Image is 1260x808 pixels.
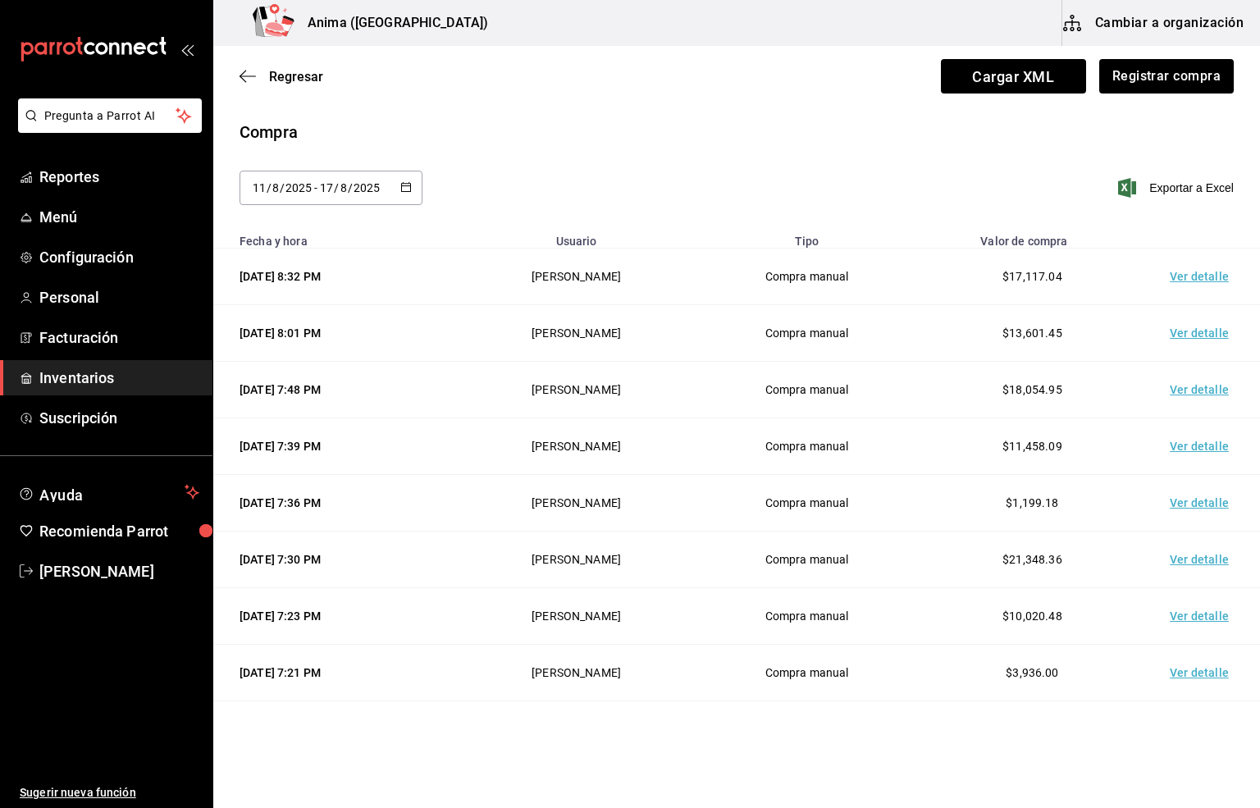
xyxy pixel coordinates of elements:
[1145,475,1260,532] td: Ver detalle
[1006,496,1058,509] span: $1,199.18
[1145,305,1260,362] td: Ver detalle
[694,362,920,418] td: Compra manual
[39,326,199,349] span: Facturación
[1145,588,1260,645] td: Ver detalle
[39,166,199,188] span: Reportes
[694,532,920,588] td: Compra manual
[240,438,439,454] div: [DATE] 7:39 PM
[459,475,694,532] td: [PERSON_NAME]
[269,69,323,84] span: Regresar
[285,181,313,194] input: Year
[1002,440,1062,453] span: $11,458.09
[459,305,694,362] td: [PERSON_NAME]
[694,249,920,305] td: Compra manual
[240,551,439,568] div: [DATE] 7:30 PM
[319,181,334,194] input: Day
[39,560,199,582] span: [PERSON_NAME]
[294,13,488,33] h3: Anima ([GEOGRAPHIC_DATA])
[1145,249,1260,305] td: Ver detalle
[694,475,920,532] td: Compra manual
[240,381,439,398] div: [DATE] 7:48 PM
[694,588,920,645] td: Compra manual
[39,367,199,389] span: Inventarios
[20,784,199,801] span: Sugerir nueva función
[459,588,694,645] td: [PERSON_NAME]
[39,286,199,308] span: Personal
[694,645,920,701] td: Compra manual
[459,701,694,758] td: [PERSON_NAME]
[694,225,920,249] th: Tipo
[252,181,267,194] input: Day
[1145,362,1260,418] td: Ver detalle
[240,608,439,624] div: [DATE] 7:23 PM
[240,120,298,144] div: Compra
[240,495,439,511] div: [DATE] 7:36 PM
[459,249,694,305] td: [PERSON_NAME]
[1145,418,1260,475] td: Ver detalle
[1002,383,1062,396] span: $18,054.95
[1002,553,1062,566] span: $21,348.36
[353,181,381,194] input: Year
[459,418,694,475] td: [PERSON_NAME]
[1121,178,1234,198] button: Exportar a Excel
[240,268,439,285] div: [DATE] 8:32 PM
[1002,270,1062,283] span: $17,117.04
[459,532,694,588] td: [PERSON_NAME]
[18,98,202,133] button: Pregunta a Parrot AI
[1145,701,1260,758] td: Ver detalle
[941,59,1086,94] span: Cargar XML
[334,181,339,194] span: /
[213,225,459,249] th: Fecha y hora
[240,325,439,341] div: [DATE] 8:01 PM
[1002,326,1062,340] span: $13,601.45
[1006,666,1058,679] span: $3,936.00
[240,69,323,84] button: Regresar
[1099,59,1234,94] button: Registrar compra
[39,520,199,542] span: Recomienda Parrot
[240,664,439,681] div: [DATE] 7:21 PM
[1145,645,1260,701] td: Ver detalle
[39,206,199,228] span: Menú
[694,701,920,758] td: Compra manual
[39,482,178,502] span: Ayuda
[459,362,694,418] td: [PERSON_NAME]
[348,181,353,194] span: /
[267,181,272,194] span: /
[694,305,920,362] td: Compra manual
[340,181,348,194] input: Month
[459,645,694,701] td: [PERSON_NAME]
[1002,609,1062,623] span: $10,020.48
[1145,532,1260,588] td: Ver detalle
[39,246,199,268] span: Configuración
[314,181,317,194] span: -
[280,181,285,194] span: /
[272,181,280,194] input: Month
[459,225,694,249] th: Usuario
[694,418,920,475] td: Compra manual
[180,43,194,56] button: open_drawer_menu
[39,407,199,429] span: Suscripción
[920,225,1145,249] th: Valor de compra
[44,107,176,125] span: Pregunta a Parrot AI
[11,119,202,136] a: Pregunta a Parrot AI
